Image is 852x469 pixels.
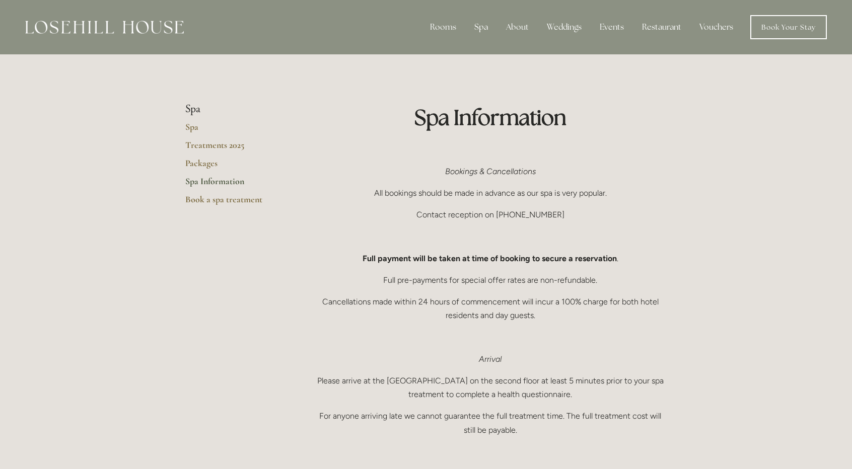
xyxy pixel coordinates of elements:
a: Spa Information [185,176,281,194]
a: Spa [185,121,281,139]
em: Bookings & Cancellations [445,167,536,176]
img: Losehill House [25,21,184,34]
div: Events [592,17,632,37]
div: About [498,17,537,37]
strong: Spa Information [414,104,566,131]
a: Packages [185,158,281,176]
a: Book Your Stay [750,15,827,39]
a: Vouchers [691,17,741,37]
p: Full pre-payments for special offer rates are non-refundable. [314,273,667,287]
p: . [314,252,667,265]
p: For anyone arriving late we cannot guarantee the full treatment time. The full treatment cost wil... [314,409,667,436]
div: Spa [466,17,496,37]
a: Treatments 2025 [185,139,281,158]
p: Please arrive at the [GEOGRAPHIC_DATA] on the second floor at least 5 minutes prior to your spa t... [314,374,667,401]
em: Arrival [479,354,502,364]
div: Weddings [539,17,590,37]
div: Restaurant [634,17,689,37]
p: All bookings should be made in advance as our spa is very popular. [314,186,667,200]
a: Book a spa treatment [185,194,281,212]
div: Rooms [422,17,464,37]
p: Cancellations made within 24 hours of commencement will incur a 100% charge for both hotel reside... [314,295,667,322]
li: Spa [185,103,281,116]
strong: Full payment will be taken at time of booking to secure a reservation [363,254,617,263]
p: Contact reception on [PHONE_NUMBER] [314,208,667,221]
